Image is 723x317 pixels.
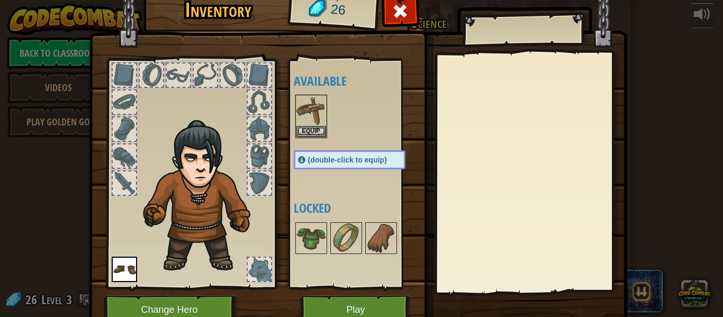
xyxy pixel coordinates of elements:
img: portrait.png [296,223,326,253]
button: Equip [296,126,326,137]
h4: Locked [294,201,427,215]
h4: Available [294,74,427,88]
img: portrait.png [366,223,396,253]
img: portrait.png [112,257,137,282]
img: portrait.png [331,223,361,253]
img: portrait.png [296,96,326,125]
span: (double-click to equip) [308,156,387,164]
img: hair_2.png [138,120,268,274]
